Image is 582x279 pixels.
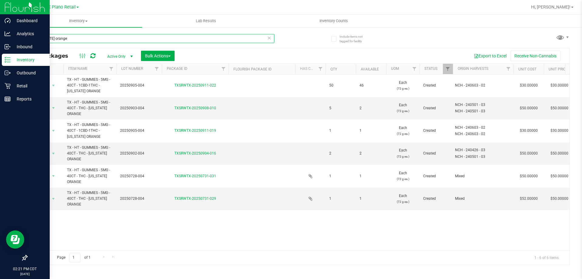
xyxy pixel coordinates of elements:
[390,148,416,159] span: Each
[423,105,449,111] span: Created
[549,67,568,71] a: Unit Price
[11,43,47,50] p: Inbound
[329,128,352,134] span: 1
[68,66,88,71] a: Item Name
[316,64,326,74] a: Filter
[120,173,158,179] span: 20250728-004
[6,230,24,249] iframe: Resource center
[270,15,397,27] a: Inventory Counts
[423,128,449,134] span: Created
[120,196,158,202] span: 20250728-004
[339,34,370,43] span: Include items not tagged for facility
[329,196,352,202] span: 1
[67,190,113,208] span: TX - HT - GUMMIES - 5MG - 40CT - THC - [US_STATE] ORANGE
[390,193,416,205] span: Each
[67,100,113,117] span: TX - HT - GUMMIES - 5MG - 40CT - THC - [US_STATE] ORANGE
[15,15,142,27] a: Inventory
[329,105,352,111] span: 5
[219,64,229,74] a: Filter
[513,120,544,142] td: $30.00000
[5,57,11,63] inline-svg: Inventory
[174,128,216,133] a: TXSRWTX-20250911-019
[233,67,272,71] a: Flourish Package ID
[547,81,571,90] span: $30.00000
[3,272,47,276] p: [DATE]
[50,195,57,203] span: select
[67,122,113,140] span: TX - HT - GUMMIES - 5MG - 40CT - 1CBD-1THC - [US_STATE] ORANGE
[547,194,571,203] span: $50.00000
[50,127,57,135] span: select
[455,83,512,88] div: Value 1: NCH - 240603 - 02
[360,105,383,111] span: 2
[455,125,512,131] div: Value 1: NCH - 240603 - 02
[424,66,437,71] a: Status
[11,30,47,37] p: Analytics
[547,149,571,158] span: $50.00000
[455,154,512,160] div: Value 2: NCH - 240501 - 03
[455,147,512,153] div: Value 1: NCH - 240426 - 03
[295,64,326,74] th: Has COA
[455,108,512,114] div: Value 2: NCH - 240501 - 03
[3,266,47,272] p: 02:21 PM CDT
[5,96,11,102] inline-svg: Reports
[69,253,80,262] input: 1
[27,34,274,43] input: Search Package ID, Item Name, SKU, Lot or Part Number...
[145,53,171,58] span: Bulk Actions
[329,173,352,179] span: 1
[361,67,379,71] a: Available
[52,253,95,262] span: Page of 1
[510,51,560,61] button: Receive Non-Cannabis
[330,67,337,71] a: Qty
[423,151,449,156] span: Created
[458,66,488,71] a: Origin Harvests
[390,154,416,159] p: (72 g ea.)
[513,97,544,120] td: $50.00000
[311,18,356,24] span: Inventory Counts
[423,196,449,202] span: Created
[547,104,571,113] span: $50.00000
[390,199,416,205] p: (72 g ea.)
[174,83,216,87] a: TXSRWTX-20250911-022
[391,66,399,71] a: UOM
[531,5,570,9] span: Hi, [PERSON_NAME]!
[455,196,512,202] div: Value 1: Mixed
[5,18,11,24] inline-svg: Dashboard
[329,83,352,88] span: 50
[390,108,416,114] p: (72 g ea.)
[174,151,216,155] a: TXSRWTX-20250904-016
[443,64,453,74] a: Filter
[360,83,383,88] span: 46
[390,125,416,137] span: Each
[67,167,113,185] span: TX - HT - GUMMIES - 5MG - 40CT - THC - [US_STATE] ORANGE
[390,170,416,182] span: Each
[50,81,57,90] span: select
[11,56,47,63] p: Inventory
[120,105,158,111] span: 20250903-004
[67,77,113,94] span: TX - HT - GUMMIES - 5MG - 40CT - 1CBD-1THC - [US_STATE] ORANGE
[167,66,187,71] a: Package ID
[11,82,47,90] p: Retail
[5,70,11,76] inline-svg: Outbound
[455,102,512,108] div: Value 1: NCH - 240501 - 03
[470,51,510,61] button: Export to Excel
[513,188,544,210] td: $52.00000
[329,151,352,156] span: 2
[360,173,383,179] span: 1
[390,102,416,114] span: Each
[106,64,116,74] a: Filter
[121,66,143,71] a: Lot Number
[267,34,271,42] span: Clear
[120,83,158,88] span: 20250905-004
[518,67,537,71] a: Unit Cost
[174,174,216,178] a: TXSRWTX-20250731-031
[11,69,47,77] p: Outbound
[390,80,416,91] span: Each
[32,53,74,59] span: All Packages
[120,128,158,134] span: 20250905-004
[174,196,216,201] a: TXSRWTX-20250731-029
[410,64,420,74] a: Filter
[5,44,11,50] inline-svg: Inbound
[188,18,224,24] span: Lab Results
[423,83,449,88] span: Created
[547,126,571,135] span: $30.00000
